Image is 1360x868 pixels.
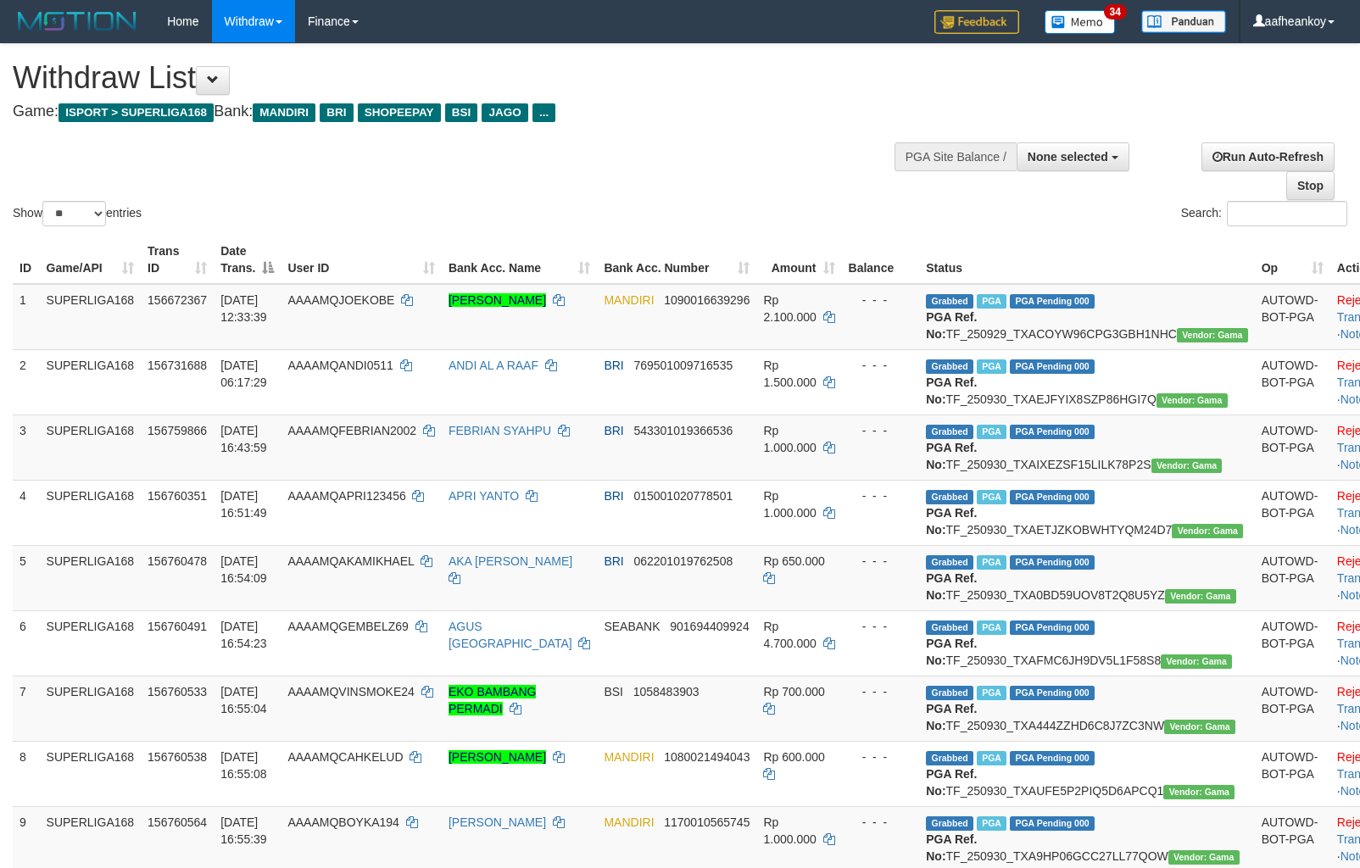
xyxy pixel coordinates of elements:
[13,284,40,350] td: 1
[926,767,977,798] b: PGA Ref. No:
[604,424,623,437] span: BRI
[287,489,405,503] span: AAAAMQAPRI123456
[1104,4,1127,19] span: 34
[763,750,824,764] span: Rp 600.000
[633,489,733,503] span: Copy 015001020778501 to clipboard
[220,293,267,324] span: [DATE] 12:33:39
[926,441,977,471] b: PGA Ref. No:
[926,310,977,341] b: PGA Ref. No:
[926,359,973,374] span: Grabbed
[849,748,913,765] div: - - -
[287,554,414,568] span: AAAAMQAKAMIKHAEL
[849,618,913,635] div: - - -
[1161,654,1232,669] span: Vendor URL: https://trx31.1velocity.biz
[926,555,973,570] span: Grabbed
[849,357,913,374] div: - - -
[763,815,816,846] span: Rp 1.000.000
[849,814,913,831] div: - - -
[1255,415,1330,480] td: AUTOWD-BOT-PGA
[13,236,40,284] th: ID
[287,620,408,633] span: AAAAMQGEMBELZ69
[1157,393,1228,408] span: Vendor URL: https://trx31.1velocity.biz
[756,236,841,284] th: Amount: activate to sort column ascending
[664,750,750,764] span: Copy 1080021494043 to clipboard
[919,676,1254,741] td: TF_250930_TXA444ZZHD6C8J7ZC3NW
[1177,328,1248,342] span: Vendor URL: https://trx31.1velocity.biz
[1010,686,1095,700] span: PGA Pending
[633,359,733,372] span: Copy 769501009716535 to clipboard
[449,489,519,503] a: APRI YANTO
[604,489,623,503] span: BRI
[926,702,977,732] b: PGA Ref. No:
[220,554,267,585] span: [DATE] 16:54:09
[926,620,973,635] span: Grabbed
[926,686,973,700] span: Grabbed
[59,103,214,122] span: ISPORT > SUPERLIGA168
[977,490,1006,504] span: Marked by aafheankoy
[1010,816,1095,831] span: PGA Pending
[13,349,40,415] td: 2
[1017,142,1129,171] button: None selected
[449,685,536,715] a: EKO BAMBANG PERMADI
[763,489,816,520] span: Rp 1.000.000
[1141,10,1226,33] img: panduan.png
[13,545,40,610] td: 5
[1164,720,1235,734] span: Vendor URL: https://trx31.1velocity.biz
[849,487,913,504] div: - - -
[148,620,207,633] span: 156760491
[449,359,538,372] a: ANDI AL A RAAF
[532,103,555,122] span: ...
[449,620,572,650] a: AGUS [GEOGRAPHIC_DATA]
[1255,610,1330,676] td: AUTOWD-BOT-PGA
[148,815,207,829] span: 156760564
[13,8,142,34] img: MOTION_logo.png
[1045,10,1116,34] img: Button%20Memo.svg
[320,103,353,122] span: BRI
[220,424,267,454] span: [DATE] 16:43:59
[926,571,977,602] b: PGA Ref. No:
[977,359,1006,374] span: Marked by aafromsomean
[40,284,142,350] td: SUPERLIGA168
[926,490,973,504] span: Grabbed
[1010,555,1095,570] span: PGA Pending
[358,103,441,122] span: SHOPEEPAY
[1165,589,1236,604] span: Vendor URL: https://trx31.1velocity.biz
[281,236,442,284] th: User ID: activate to sort column ascending
[148,424,207,437] span: 156759866
[40,741,142,806] td: SUPERLIGA168
[445,103,478,122] span: BSI
[40,480,142,545] td: SUPERLIGA168
[1028,150,1108,164] span: None selected
[763,359,816,389] span: Rp 1.500.000
[849,292,913,309] div: - - -
[442,236,598,284] th: Bank Acc. Name: activate to sort column ascending
[849,683,913,700] div: - - -
[253,103,315,122] span: MANDIRI
[977,751,1006,765] span: Marked by aafsengchandara
[670,620,749,633] span: Copy 901694409924 to clipboard
[287,685,414,698] span: AAAAMQVINSMOKE24
[1010,359,1095,374] span: PGA Pending
[977,620,1006,635] span: Marked by aafheankoy
[1010,490,1095,504] span: PGA Pending
[763,620,816,650] span: Rp 4.700.000
[1255,284,1330,350] td: AUTOWD-BOT-PGA
[926,506,977,537] b: PGA Ref. No:
[919,415,1254,480] td: TF_250930_TXAIXEZSF15LILK78P2S
[1286,171,1335,200] a: Stop
[40,545,142,610] td: SUPERLIGA168
[13,676,40,741] td: 7
[763,293,816,324] span: Rp 2.100.000
[895,142,1017,171] div: PGA Site Balance /
[919,236,1254,284] th: Status
[977,555,1006,570] span: Marked by aafheankoy
[1255,480,1330,545] td: AUTOWD-BOT-PGA
[763,424,816,454] span: Rp 1.000.000
[763,685,824,698] span: Rp 700.000
[926,751,973,765] span: Grabbed
[287,424,416,437] span: AAAAMQFEBRIAN2002
[13,610,40,676] td: 6
[604,750,654,764] span: MANDIRI
[926,637,977,667] b: PGA Ref. No:
[977,686,1006,700] span: Marked by aafsengchandara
